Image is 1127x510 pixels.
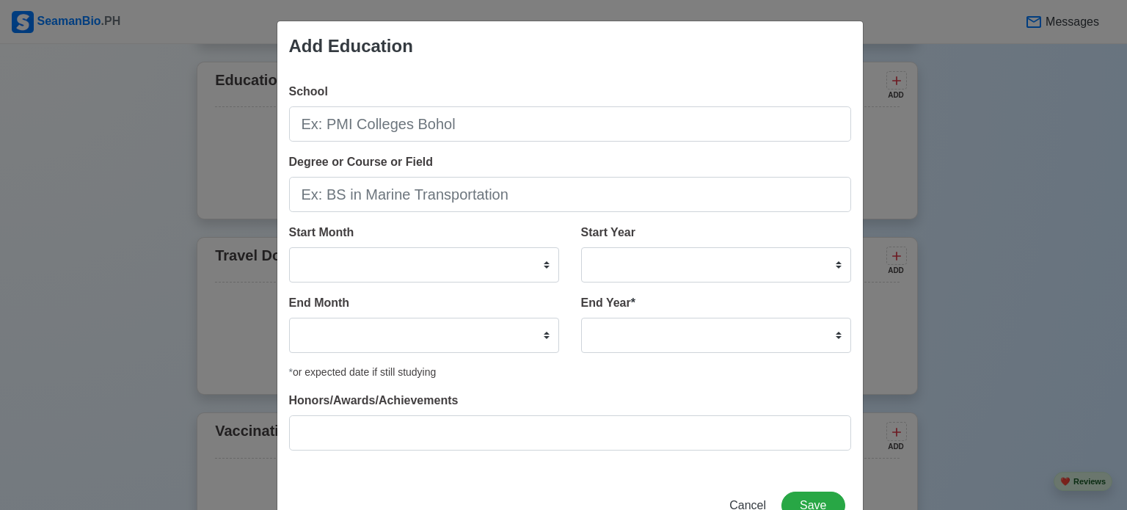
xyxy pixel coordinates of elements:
input: Ex: BS in Marine Transportation [289,177,851,212]
div: or expected date if still studying [289,365,851,380]
input: Ex: PMI Colleges Bohol [289,106,851,142]
label: Start Month [289,224,354,241]
label: Start Year [581,224,635,241]
span: Honors/Awards/Achievements [289,394,459,407]
span: Degree or Course or Field [289,156,434,168]
div: Add Education [289,33,413,59]
label: End Month [289,294,350,312]
span: School [289,85,328,98]
label: End Year [581,294,635,312]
